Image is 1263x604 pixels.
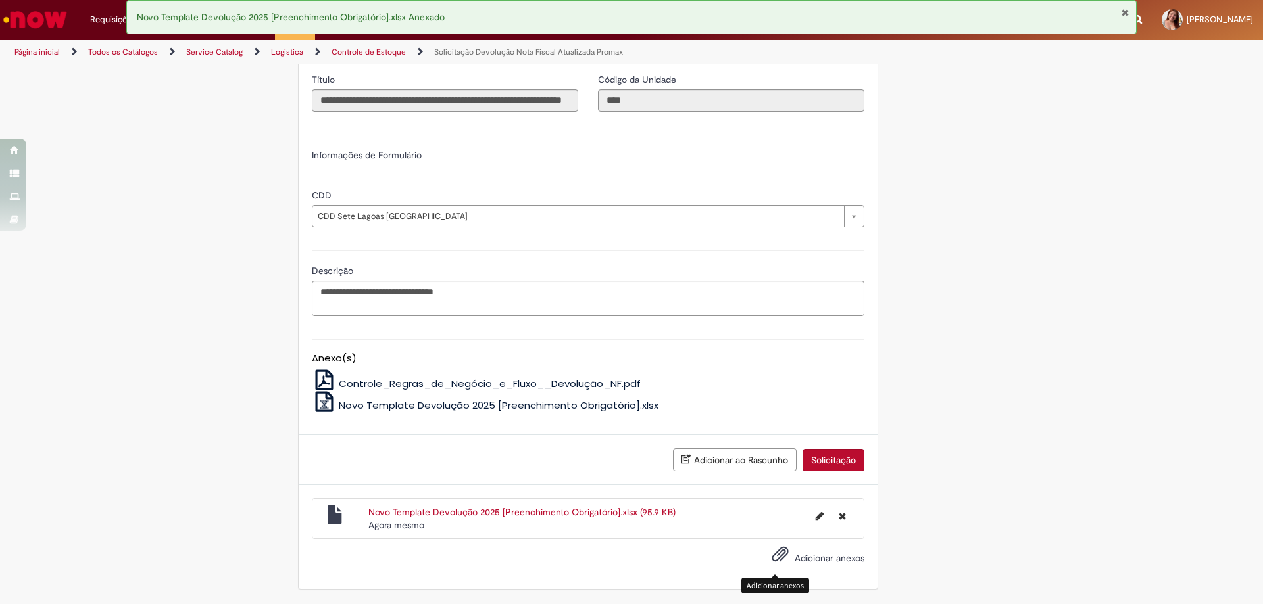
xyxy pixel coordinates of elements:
[312,189,334,201] span: CDD
[90,13,136,26] span: Requisições
[312,353,864,364] h5: Anexo(s)
[312,74,337,85] span: Somente leitura - Título
[808,505,831,526] button: Editar nome de arquivo Novo Template Devolução 2025 [Preenchimento Obrigatório].xlsx
[10,40,832,64] ul: Trilhas de página
[368,519,424,531] span: Agora mesmo
[795,552,864,564] span: Adicionar anexos
[186,47,243,57] a: Service Catalog
[598,89,864,112] input: Código da Unidade
[831,505,854,526] button: Excluir Novo Template Devolução 2025 [Preenchimento Obrigatório].xlsx
[673,448,797,471] button: Adicionar ao Rascunho
[1187,14,1253,25] span: [PERSON_NAME]
[318,206,837,227] span: CDD Sete Lagoas [GEOGRAPHIC_DATA]
[88,47,158,57] a: Todos os Catálogos
[598,73,679,86] label: Somente leitura - Código da Unidade
[312,73,337,86] label: Somente leitura - Título
[803,449,864,471] button: Solicitação
[339,398,658,412] span: Novo Template Devolução 2025 [Preenchimento Obrigatório].xlsx
[1121,7,1129,18] button: Fechar Notificação
[312,265,356,277] span: Descrição
[312,149,422,161] label: Informações de Formulário
[598,74,679,85] span: Somente leitura - Código da Unidade
[339,377,641,390] span: Controle_Regras_de_Negócio_e_Fluxo__Devolução_NF.pdf
[312,281,864,316] textarea: Descrição
[434,47,623,57] a: Solicitação Devolução Nota Fiscal Atualizada Promax
[271,47,303,57] a: Logistica
[1,7,69,33] img: ServiceNow
[312,377,641,390] a: Controle_Regras_de_Negócio_e_Fluxo__Devolução_NF.pdf
[14,47,60,57] a: Página inicial
[312,398,659,412] a: Novo Template Devolução 2025 [Preenchimento Obrigatório].xlsx
[768,542,792,572] button: Adicionar anexos
[368,506,676,518] a: Novo Template Devolução 2025 [Preenchimento Obrigatório].xlsx (95.9 KB)
[741,578,809,593] div: Adicionar anexos
[332,47,406,57] a: Controle de Estoque
[137,11,445,23] span: Novo Template Devolução 2025 [Preenchimento Obrigatório].xlsx Anexado
[368,519,424,531] time: 29/08/2025 14:30:07
[312,89,578,112] input: Título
